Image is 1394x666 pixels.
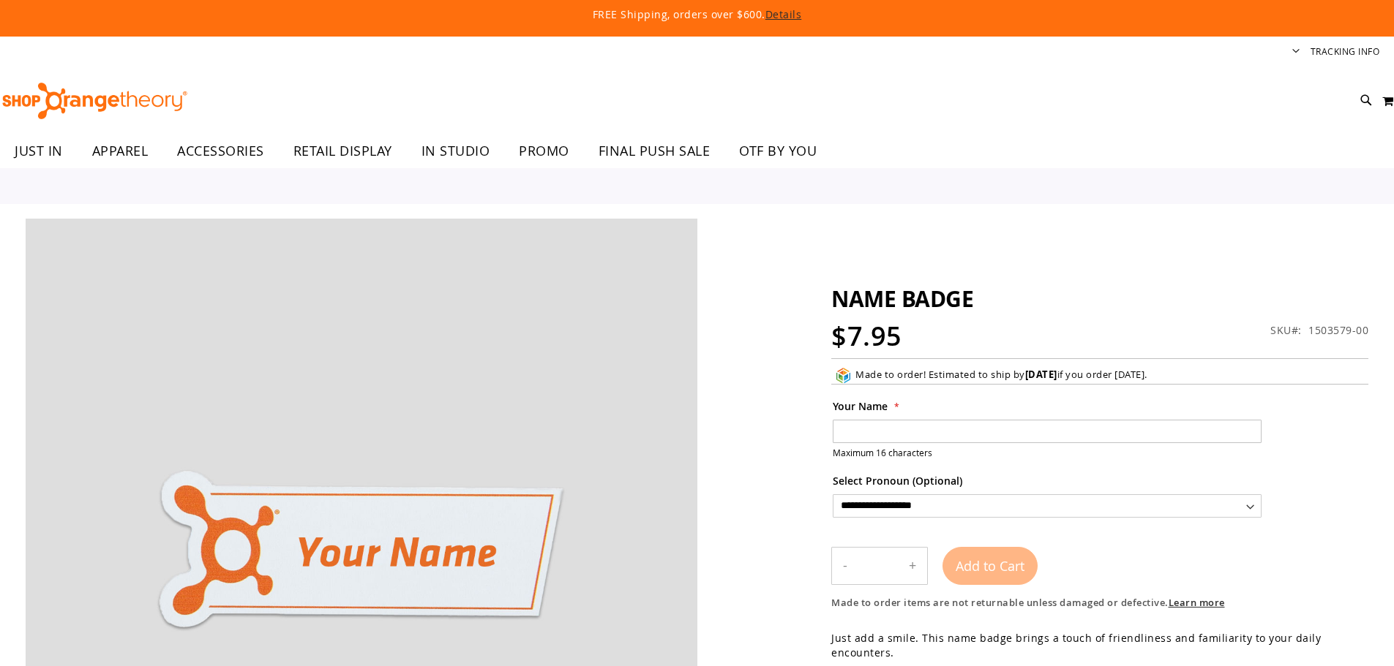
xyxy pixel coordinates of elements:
a: Learn more [1169,596,1225,609]
div: Made to order items are not returnable unless damaged or defective. [831,596,1368,610]
div: Made to order! Estimated to ship by if you order [DATE]. [855,368,1147,384]
span: IN STUDIO [421,135,490,167]
span: PROMO [519,135,569,167]
span: RETAIL DISPLAY [293,135,392,167]
a: Details [765,7,802,21]
a: PROMO [504,135,584,168]
p: FREE Shipping, orders over $600. [258,7,1136,22]
p: Just add a smile. This name badge brings a touch of friendliness and familiarity to your daily en... [831,631,1368,660]
span: NAME BADGE [831,284,973,314]
input: Product quantity [858,548,898,583]
strong: SKU [1270,323,1302,337]
p: Maximum 16 characters [833,447,1262,459]
a: ACCESSORIES [162,135,279,168]
span: APPAREL [92,135,149,167]
span: OTF BY YOU [739,135,817,167]
a: IN STUDIO [407,135,505,167]
button: Decrease product quantity [832,548,858,584]
a: Tracking Info [1311,45,1380,58]
span: Select Pronoun (Optional) [833,474,962,488]
span: [DATE] [1025,368,1057,381]
div: 1503579-00 [1308,323,1368,338]
button: Account menu [1292,45,1300,59]
span: FINAL PUSH SALE [599,135,711,167]
span: JUST IN [15,135,63,167]
span: $7.95 [831,318,902,354]
button: Increase product quantity [898,548,927,584]
a: APPAREL [78,135,163,168]
a: OTF BY YOU [724,135,831,168]
span: ACCESSORIES [177,135,264,167]
span: Your Name [833,399,888,413]
a: FINAL PUSH SALE [584,135,725,168]
a: RETAIL DISPLAY [279,135,407,168]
